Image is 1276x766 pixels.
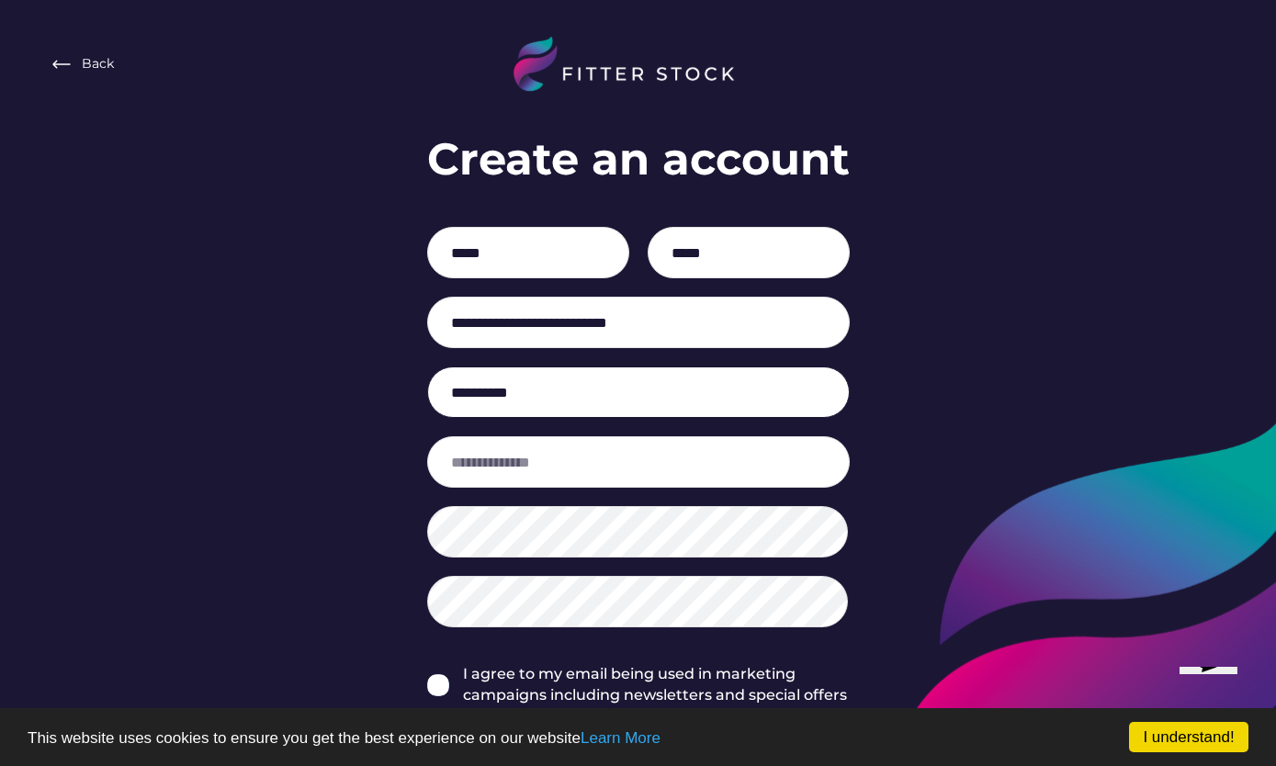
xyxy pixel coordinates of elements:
a: Learn More [581,729,661,747]
p: This website uses cookies to ensure you get the best experience on our website [28,730,1248,746]
div: I agree to my email being used in marketing campaigns including newsletters and special offers [463,664,850,705]
img: Rectangle%205126.svg [427,674,449,696]
a: I understand! [1129,722,1248,752]
img: LOGO%20%282%29.svg [514,37,762,92]
div: Create an account [427,129,850,190]
div: Back [82,55,114,73]
iframe: chat widget [1172,667,1260,751]
img: Frame%20%282%29.svg [51,53,73,75]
